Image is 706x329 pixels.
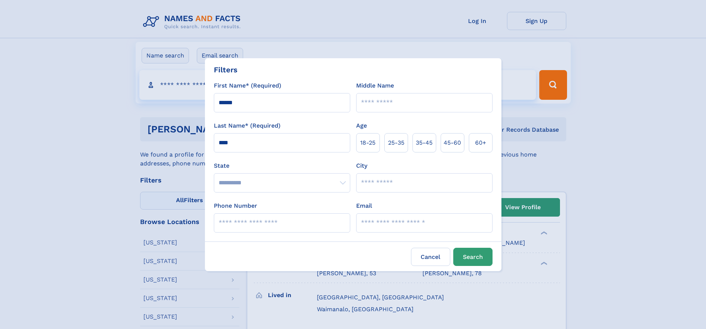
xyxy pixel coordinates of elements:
span: 25‑35 [388,138,404,147]
label: Cancel [411,248,450,266]
label: Middle Name [356,81,394,90]
label: State [214,161,350,170]
button: Search [453,248,493,266]
label: Last Name* (Required) [214,121,281,130]
div: Filters [214,64,238,75]
span: 35‑45 [416,138,432,147]
label: Phone Number [214,201,257,210]
label: Email [356,201,372,210]
span: 45‑60 [444,138,461,147]
span: 18‑25 [360,138,375,147]
label: Age [356,121,367,130]
label: First Name* (Required) [214,81,281,90]
label: City [356,161,367,170]
span: 60+ [475,138,486,147]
